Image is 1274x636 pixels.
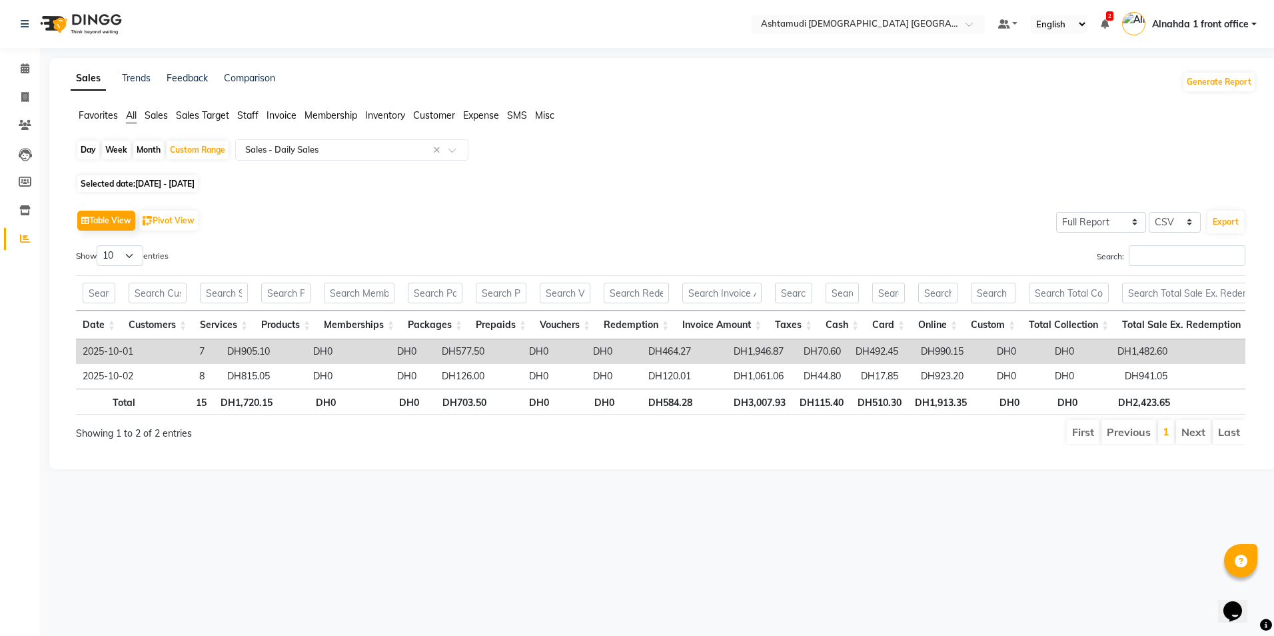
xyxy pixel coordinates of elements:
[1207,211,1244,233] button: Export
[401,311,469,339] th: Packages: activate to sort column ascending
[1106,11,1113,21] span: 2
[76,419,552,441] div: Showing 1 to 2 of 2 entries
[619,364,698,389] td: DH120.01
[826,283,859,303] input: Search Cash
[142,389,213,415] th: 15
[698,339,790,364] td: DH1,946.87
[423,339,491,364] td: DH577.50
[792,389,850,415] th: DH115.40
[365,109,405,121] span: Inventory
[872,283,905,303] input: Search Card
[533,311,597,339] th: Vouchers: activate to sort column ascending
[97,245,143,266] select: Showentries
[34,5,125,43] img: logo
[1152,17,1249,31] span: Alnahda 1 front office
[964,311,1022,339] th: Custom: activate to sort column ascending
[193,311,255,339] th: Services: activate to sort column ascending
[507,109,527,121] span: SMS
[126,109,137,121] span: All
[139,211,198,231] button: Pivot View
[145,109,168,121] span: Sales
[1163,425,1169,438] a: 1
[463,109,499,121] span: Expense
[905,364,970,389] td: DH923.20
[224,72,275,84] a: Comparison
[77,141,99,159] div: Day
[621,389,699,415] th: DH584.28
[1097,245,1245,266] label: Search:
[1029,283,1109,303] input: Search Total Collection
[277,364,339,389] td: DH0
[476,283,526,303] input: Search Prepaids
[267,109,297,121] span: Invoice
[76,364,140,389] td: 2025-10-02
[1218,583,1261,623] iframe: chat widget
[848,339,905,364] td: DH492.45
[76,245,169,266] label: Show entries
[342,389,426,415] th: DH0
[790,339,848,364] td: DH70.60
[493,389,556,415] th: DH0
[237,109,259,121] span: Staff
[339,364,423,389] td: DH0
[698,364,790,389] td: DH1,061.06
[79,109,118,121] span: Favorites
[176,109,229,121] span: Sales Target
[768,311,819,339] th: Taxes: activate to sort column ascending
[971,283,1015,303] input: Search Custom
[317,311,401,339] th: Memberships: activate to sort column ascending
[76,311,122,339] th: Date: activate to sort column ascending
[555,364,619,389] td: DH0
[556,389,620,415] th: DH0
[491,339,555,364] td: DH0
[143,216,153,226] img: pivot.png
[1122,283,1251,303] input: Search Total Sale Ex. Redemption
[973,389,1026,415] th: DH0
[970,364,1023,389] td: DH0
[77,175,198,192] span: Selected date:
[426,389,493,415] th: DH703.50
[918,283,957,303] input: Search Online
[850,389,908,415] th: DH510.30
[261,283,311,303] input: Search Products
[102,141,131,159] div: Week
[970,339,1023,364] td: DH0
[676,311,768,339] th: Invoice Amount: activate to sort column ascending
[535,109,554,121] span: Misc
[167,141,229,159] div: Custom Range
[133,141,164,159] div: Month
[866,311,912,339] th: Card: activate to sort column ascending
[423,364,491,389] td: DH126.00
[905,339,970,364] td: DH990.15
[200,283,248,303] input: Search Services
[682,283,762,303] input: Search Invoice Amount
[122,72,151,84] a: Trends
[555,339,619,364] td: DH0
[597,311,676,339] th: Redemption: activate to sort column ascending
[1023,339,1081,364] td: DH0
[604,283,669,303] input: Search Redemption
[122,311,193,339] th: Customers: activate to sort column ascending
[76,339,140,364] td: 2025-10-01
[1122,12,1145,35] img: Alnahda 1 front office
[76,389,142,415] th: Total
[339,339,423,364] td: DH0
[540,283,590,303] input: Search Vouchers
[912,311,964,339] th: Online: activate to sort column ascending
[1101,18,1109,30] a: 2
[699,389,792,415] th: DH3,007.93
[1022,311,1115,339] th: Total Collection: activate to sort column ascending
[140,339,211,364] td: 7
[255,311,317,339] th: Products: activate to sort column ascending
[135,179,195,189] span: [DATE] - [DATE]
[1115,311,1258,339] th: Total Sale Ex. Redemption: activate to sort column ascending
[790,364,848,389] td: DH44.80
[413,109,455,121] span: Customer
[277,339,339,364] td: DH0
[279,389,342,415] th: DH0
[1129,245,1245,266] input: Search:
[77,211,135,231] button: Table View
[213,389,279,415] th: DH1,720.15
[211,364,277,389] td: DH815.05
[775,283,812,303] input: Search Taxes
